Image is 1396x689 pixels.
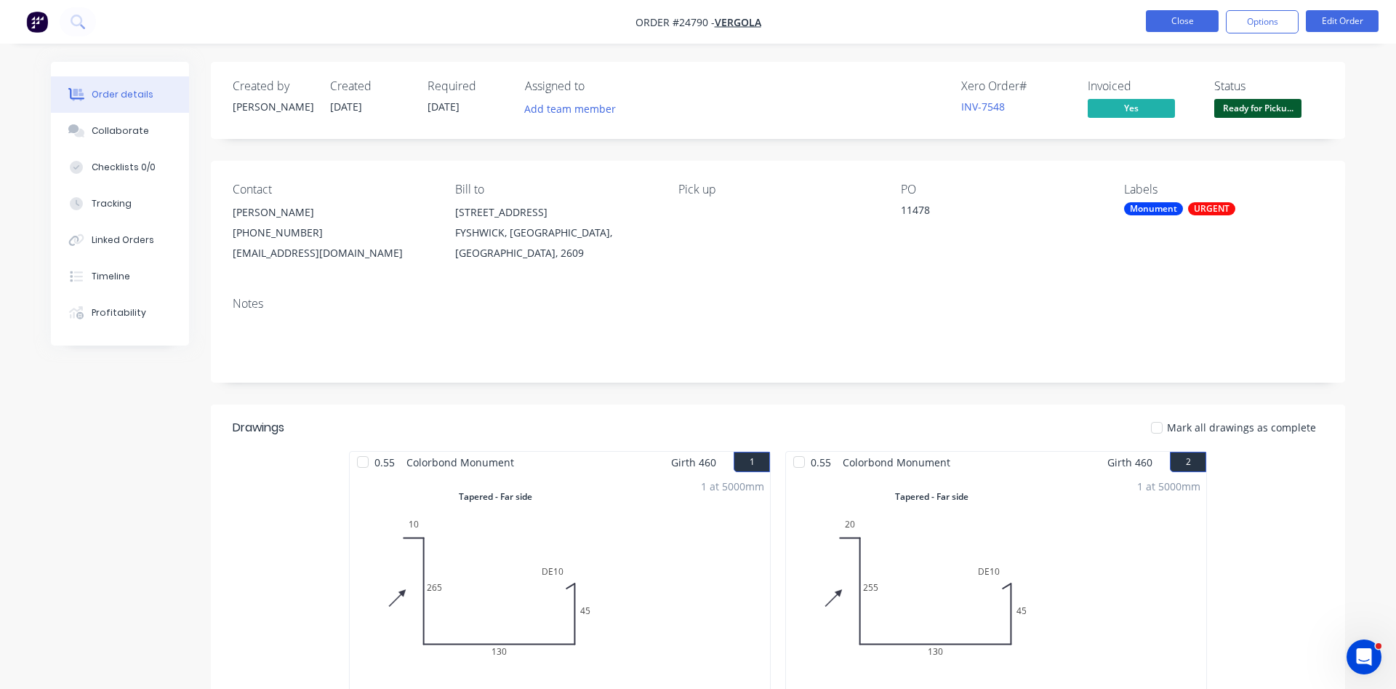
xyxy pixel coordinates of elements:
[455,223,654,263] div: FYSHWICK, [GEOGRAPHIC_DATA], [GEOGRAPHIC_DATA], 2609
[837,452,956,473] span: Colorbond Monument
[1088,99,1175,117] span: Yes
[455,202,654,263] div: [STREET_ADDRESS]FYSHWICK, [GEOGRAPHIC_DATA], [GEOGRAPHIC_DATA], 2609
[1107,452,1152,473] span: Girth 460
[428,79,508,93] div: Required
[233,183,432,196] div: Contact
[330,100,362,113] span: [DATE]
[525,79,670,93] div: Assigned to
[233,202,432,263] div: [PERSON_NAME][PHONE_NUMBER][EMAIL_ADDRESS][DOMAIN_NAME]
[51,222,189,258] button: Linked Orders
[1124,183,1323,196] div: Labels
[51,295,189,331] button: Profitability
[517,99,624,119] button: Add team member
[1146,10,1219,32] button: Close
[92,234,154,247] div: Linked Orders
[455,183,654,196] div: Bill to
[715,15,761,29] a: VERGOLA
[92,124,149,138] div: Collaborate
[401,452,520,473] span: Colorbond Monument
[671,452,716,473] span: Girth 460
[805,452,837,473] span: 0.55
[901,202,1083,223] div: 11478
[233,202,432,223] div: [PERSON_NAME]
[369,452,401,473] span: 0.55
[330,79,410,93] div: Created
[901,183,1100,196] div: PO
[1170,452,1206,472] button: 2
[51,258,189,295] button: Timeline
[1137,479,1200,494] div: 1 at 5000mm
[525,99,624,119] button: Add team member
[233,419,284,437] div: Drawings
[961,79,1070,93] div: Xero Order #
[92,88,153,101] div: Order details
[233,243,432,263] div: [EMAIL_ADDRESS][DOMAIN_NAME]
[1214,99,1301,121] button: Ready for Picku...
[92,161,156,174] div: Checklists 0/0
[961,100,1005,113] a: INV-7548
[233,223,432,243] div: [PHONE_NUMBER]
[1214,79,1323,93] div: Status
[1167,420,1316,435] span: Mark all drawings as complete
[1226,10,1299,33] button: Options
[92,197,132,210] div: Tracking
[51,113,189,149] button: Collaborate
[428,100,460,113] span: [DATE]
[233,79,313,93] div: Created by
[1214,99,1301,117] span: Ready for Picku...
[233,297,1323,311] div: Notes
[1347,640,1381,674] iframe: Intercom live chat
[678,183,878,196] div: Pick up
[92,270,130,283] div: Timeline
[701,479,764,494] div: 1 at 5000mm
[734,452,770,472] button: 1
[92,306,146,319] div: Profitability
[1188,202,1235,215] div: URGENT
[1306,10,1379,32] button: Edit Order
[635,15,715,29] span: Order #24790 -
[51,76,189,113] button: Order details
[455,202,654,223] div: [STREET_ADDRESS]
[51,186,189,222] button: Tracking
[1124,202,1183,215] div: Monument
[1088,79,1197,93] div: Invoiced
[51,149,189,186] button: Checklists 0/0
[233,99,313,114] div: [PERSON_NAME]
[26,11,48,33] img: Factory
